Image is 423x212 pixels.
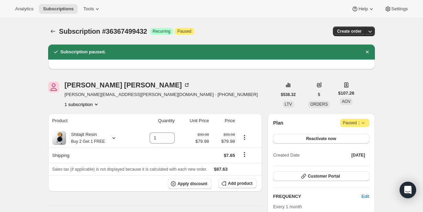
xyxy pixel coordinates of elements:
h2: FREQUENCY [273,193,361,200]
span: Add product [228,181,252,186]
span: Recurring [153,29,171,34]
span: Paused [343,119,367,126]
img: product img [52,131,66,145]
span: Create order [337,29,361,34]
button: Analytics [11,4,37,14]
span: Sales tax (if applicable) is not displayed because it is calculated with each new order. [52,167,207,172]
button: Subscriptions [39,4,78,14]
span: $107.26 [338,90,354,97]
button: Product actions [65,101,100,108]
small: Buy 2 Get 1 FREE [71,139,105,144]
th: Price [211,113,237,128]
button: Edit [357,191,373,202]
button: 5 [314,90,324,99]
span: Created Date [273,152,300,159]
button: Dismiss notification [362,47,372,57]
button: $536.32 [277,90,300,99]
span: Customer Portal [308,173,340,179]
button: Subscriptions [48,26,58,36]
div: Shilajit Resin [66,131,105,145]
button: Create order [333,26,366,36]
div: [PERSON_NAME] [PERSON_NAME] [65,82,190,88]
span: Reactivate now [306,136,336,141]
span: $79.98 [195,138,209,145]
span: [PERSON_NAME][EMAIL_ADDRESS][PERSON_NAME][DOMAIN_NAME] · [PHONE_NUMBER] [65,91,258,98]
button: Settings [380,4,412,14]
span: AOV [342,99,350,104]
span: Apply discount [177,181,207,187]
span: $7.65 [224,153,235,158]
th: Quantity [134,113,177,128]
h2: Subscription paused. [61,49,106,55]
button: Help [347,4,379,14]
span: ORDERS [310,102,328,107]
button: Apply discount [168,179,211,189]
th: Unit Price [177,113,211,128]
h2: Plan [273,119,283,126]
button: Product actions [239,134,250,141]
div: Open Intercom Messenger [400,182,416,198]
button: Add product [218,179,257,188]
span: Help [358,6,368,12]
span: James Berry [48,82,59,93]
span: Edit [361,193,369,200]
span: Settings [391,6,408,12]
span: LTV [285,102,292,107]
span: Paused [177,29,192,34]
th: Product [48,113,134,128]
span: | [358,120,359,126]
button: [DATE] [347,150,369,160]
span: $536.32 [281,92,296,97]
span: Analytics [15,6,33,12]
span: Subscription #36367499432 [59,28,147,35]
small: $99.98 [198,132,209,137]
span: Tools [83,6,94,12]
button: Shipping actions [239,151,250,158]
small: $99.98 [224,132,235,137]
span: $79.98 [213,138,235,145]
span: 5 [318,92,320,97]
span: [DATE] [351,152,365,158]
button: Tools [79,4,105,14]
th: Shipping [48,148,134,163]
span: $87.63 [214,167,228,172]
span: Every 1 month [273,204,302,209]
span: Subscriptions [43,6,74,12]
button: Reactivate now [273,134,369,144]
button: Customer Portal [273,171,369,181]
